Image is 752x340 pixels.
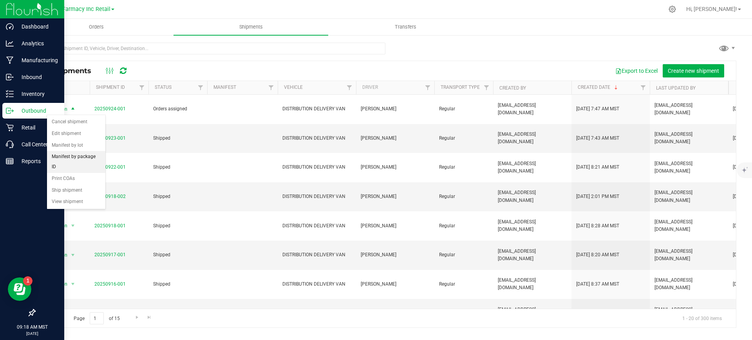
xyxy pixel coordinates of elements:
[578,85,619,90] a: Created Date
[14,140,61,149] p: Call Center
[686,6,737,12] span: Hi, [PERSON_NAME]!
[282,164,351,171] span: DISTRIBUTION DELIVERY VAN
[14,123,61,132] p: Retail
[439,105,488,113] span: Regular
[384,23,427,31] span: Transfers
[576,164,619,171] span: [DATE] 8:21 AM MST
[68,220,78,231] span: select
[94,106,126,112] a: 20250924-001
[14,106,61,115] p: Outbound
[656,85,696,91] a: Last Updated By
[498,277,567,291] span: [EMAIL_ADDRESS][DOMAIN_NAME]
[4,331,61,336] p: [DATE]
[480,81,493,94] a: Filter
[282,222,351,230] span: DISTRIBUTION DELIVERY VAN
[654,102,723,117] span: [EMAIL_ADDRESS][DOMAIN_NAME]
[282,281,351,288] span: DISTRIBUTION DELIVERY VAN
[421,81,434,94] a: Filter
[439,135,488,142] span: Regular
[654,189,723,204] span: [EMAIL_ADDRESS][DOMAIN_NAME]
[441,85,480,90] a: Transport Type
[498,160,567,175] span: [EMAIL_ADDRESS][DOMAIN_NAME]
[23,276,33,286] iframe: Resource center unread badge
[284,85,303,90] a: Vehicle
[576,222,619,230] span: [DATE] 8:28 AM MST
[576,281,619,288] span: [DATE] 8:37 AM MST
[6,40,14,47] inline-svg: Analytics
[667,5,677,13] div: Manage settings
[361,281,430,288] span: [PERSON_NAME]
[498,102,567,117] span: [EMAIL_ADDRESS][DOMAIN_NAME]
[498,248,567,263] span: [EMAIL_ADDRESS][DOMAIN_NAME]
[47,140,105,151] li: Manifest by lot
[610,64,663,77] button: Export to Excel
[361,164,430,171] span: [PERSON_NAME]
[94,252,126,257] a: 20250917-001
[14,39,61,48] p: Analytics
[6,107,14,115] inline-svg: Outbound
[213,85,236,90] a: Manifest
[439,281,488,288] span: Regular
[34,43,385,54] input: Search Shipment ID, Vehicle, Driver, Destination...
[663,64,724,77] button: Create new shipment
[229,23,273,31] span: Shipments
[282,135,351,142] span: DISTRIBUTION DELIVERY VAN
[439,222,488,230] span: Regular
[343,81,356,94] a: Filter
[94,281,126,287] a: 20250916-001
[6,124,14,131] inline-svg: Retail
[47,151,105,173] li: Manifest by package ID
[41,67,99,75] span: All Shipments
[136,81,148,94] a: Filter
[654,160,723,175] span: [EMAIL_ADDRESS][DOMAIN_NAME]
[14,157,61,166] p: Reports
[6,23,14,31] inline-svg: Dashboard
[94,135,126,141] a: 20250923-001
[576,251,619,259] span: [DATE] 8:20 AM MST
[153,222,202,230] span: Shipped
[94,164,126,170] a: 20250922-001
[155,85,172,90] a: Status
[439,251,488,259] span: Regular
[144,312,155,323] a: Go to the last page
[47,128,105,140] li: Edit shipment
[131,312,143,323] a: Go to the next page
[67,312,126,324] span: Page of 15
[668,68,719,74] span: Create new shipment
[153,105,202,113] span: Orders assigned
[576,193,619,200] span: [DATE] 2:01 PM MST
[8,277,31,301] iframe: Resource center
[328,19,483,35] a: Transfers
[676,312,728,324] span: 1 - 20 of 300 items
[68,308,78,319] span: select
[14,56,61,65] p: Manufacturing
[47,185,105,196] li: Ship shipment
[361,105,430,113] span: [PERSON_NAME]
[174,19,328,35] a: Shipments
[576,135,619,142] span: [DATE] 7:43 AM MST
[153,251,202,259] span: Shipped
[78,23,114,31] span: Orders
[68,250,78,261] span: select
[282,193,351,200] span: DISTRIBUTION DELIVERY VAN
[194,81,207,94] a: Filter
[654,306,723,321] span: [EMAIL_ADDRESS][DOMAIN_NAME]
[6,157,14,165] inline-svg: Reports
[282,105,351,113] span: DISTRIBUTION DELIVERY VAN
[153,193,202,200] span: Shipped
[361,135,430,142] span: [PERSON_NAME]
[6,56,14,64] inline-svg: Manufacturing
[153,135,202,142] span: Shipped
[94,194,126,199] a: 20250918-002
[90,312,104,324] input: 1
[498,131,567,146] span: [EMAIL_ADDRESS][DOMAIN_NAME]
[361,222,430,230] span: [PERSON_NAME]
[6,140,14,148] inline-svg: Call Center
[14,72,61,82] p: Inbound
[498,189,567,204] span: [EMAIL_ADDRESS][DOMAIN_NAME]
[265,81,278,94] a: Filter
[654,218,723,233] span: [EMAIL_ADDRESS][DOMAIN_NAME]
[46,6,110,13] span: Globe Farmacy Inc Retail
[14,89,61,99] p: Inventory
